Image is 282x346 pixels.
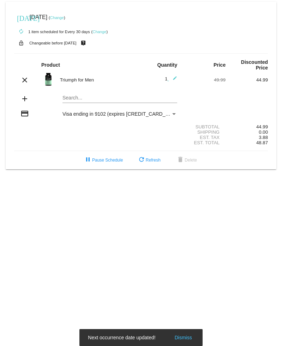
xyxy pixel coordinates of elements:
div: Est. Total [183,140,226,145]
div: Triumph for Men [56,77,141,83]
strong: Price [214,62,226,68]
span: 1 [165,76,177,81]
mat-icon: autorenew [17,28,25,36]
small: 1 item scheduled for Every 30 days [14,30,90,34]
mat-icon: live_help [79,38,88,48]
div: Est. Tax [183,135,226,140]
span: Pause Schedule [84,158,123,163]
span: Refresh [137,158,161,163]
img: Image-1-Triumph_carousel-front-transp.png [41,72,55,86]
mat-icon: clear [20,76,29,84]
span: Delete [176,158,197,163]
span: Visa ending in 9102 (expires [CREDIT_CARD_DATA]) [62,111,181,117]
mat-icon: refresh [137,156,146,164]
div: Subtotal [183,124,226,129]
mat-icon: edit [169,76,177,84]
span: 48.87 [256,140,268,145]
mat-icon: delete [176,156,185,164]
mat-icon: add [20,95,29,103]
small: ( ) [91,30,108,34]
button: Delete [170,154,203,166]
span: 0.00 [259,129,268,135]
mat-select: Payment Method [62,111,177,117]
button: Pause Schedule [78,154,128,166]
div: 44.99 [226,124,268,129]
div: 49.99 [183,77,226,83]
simple-snack-bar: Next occurrence date updated! [88,334,194,341]
strong: Product [41,62,60,68]
div: 44.99 [226,77,268,83]
span: 3.88 [259,135,268,140]
small: ( ) [49,16,65,20]
mat-icon: lock_open [17,38,25,48]
a: Change [92,30,106,34]
mat-icon: credit_card [20,109,29,118]
input: Search... [62,95,177,101]
button: Refresh [132,154,166,166]
mat-icon: [DATE] [17,13,25,22]
small: Changeable before [DATE] [29,41,77,45]
strong: Discounted Price [241,59,268,71]
strong: Quantity [157,62,177,68]
button: Dismiss [173,334,194,341]
a: Change [50,16,64,20]
div: Shipping [183,129,226,135]
mat-icon: pause [84,156,92,164]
